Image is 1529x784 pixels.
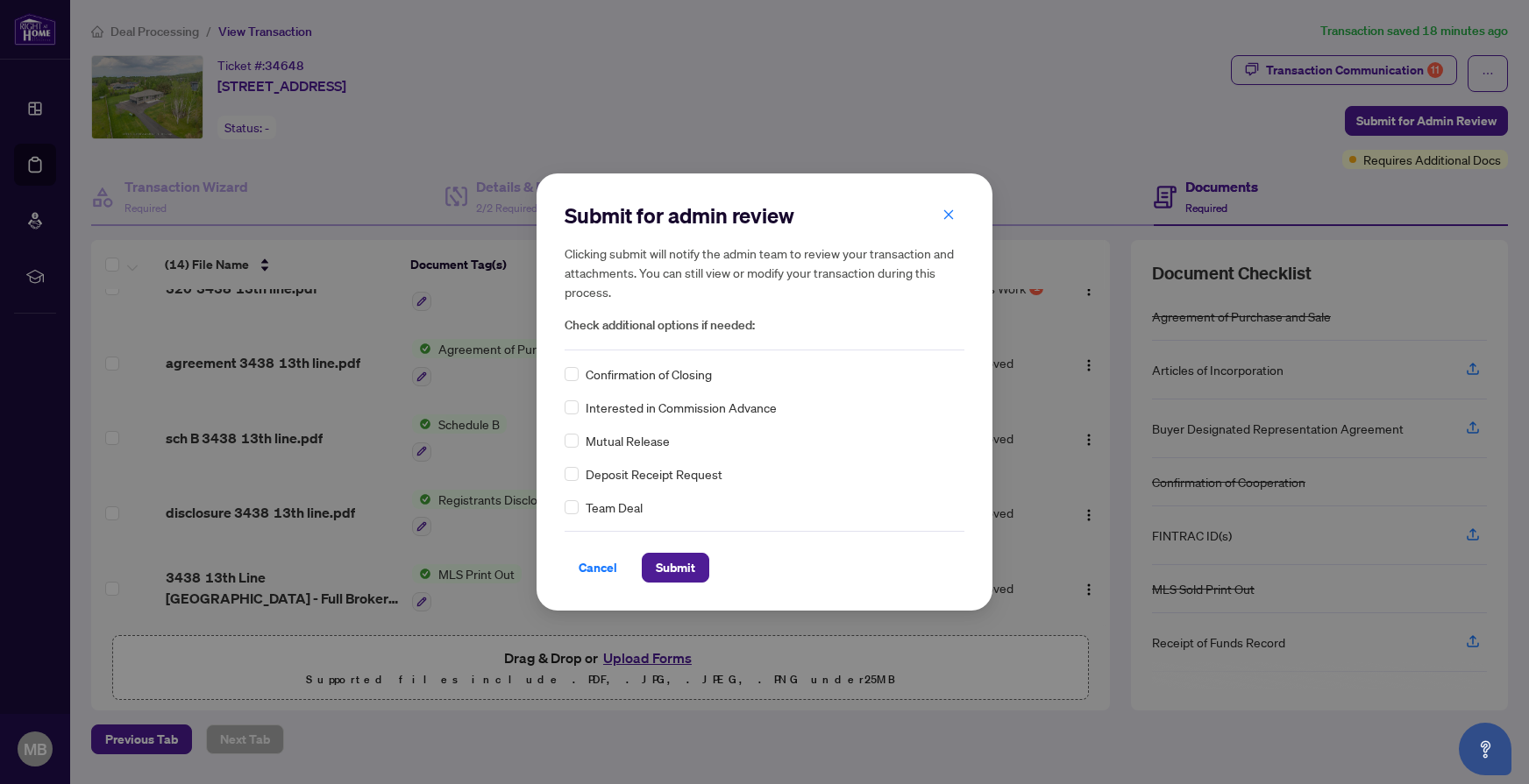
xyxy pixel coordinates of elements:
[1459,723,1511,775] button: Open asap
[565,201,964,230] h2: Submit for admin review
[586,398,777,417] span: Interested in Commission Advance
[942,208,955,221] span: close
[579,554,617,582] span: Cancel
[565,553,631,583] button: Cancel
[586,431,670,450] span: Mutual Release
[586,464,722,484] span: Deposit Receipt Request
[642,553,709,583] button: Submit
[586,498,643,517] span: Team Deal
[656,554,695,582] span: Submit
[565,244,964,301] h5: Clicking submit will notify the admin team to review your transaction and attachments. You can st...
[565,315,964,335] span: Check additional options if needed:
[586,364,712,384] span: Confirmation of Closing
